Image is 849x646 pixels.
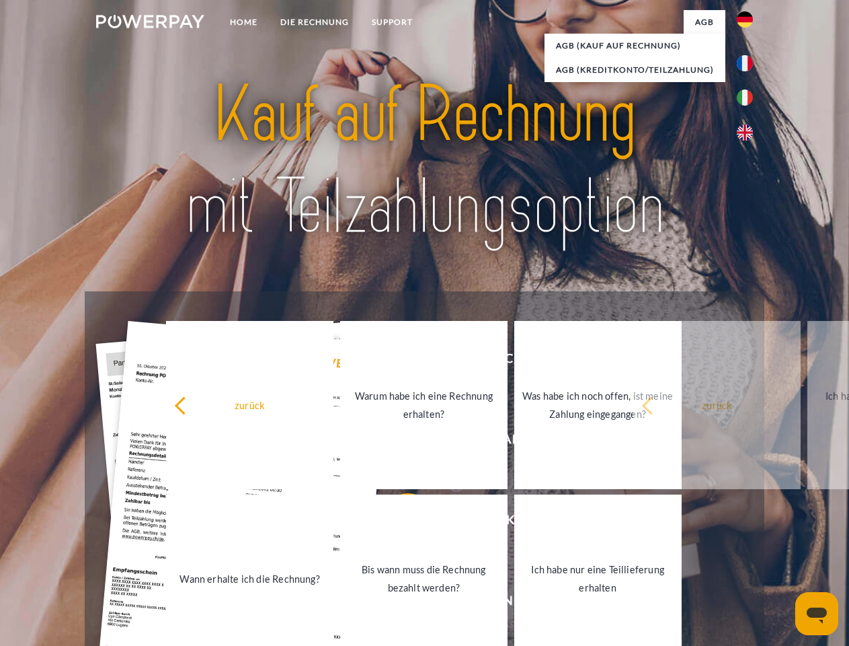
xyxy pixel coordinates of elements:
[522,561,674,597] div: Ich habe nur eine Teillieferung erhalten
[174,396,325,414] div: zurück
[96,15,204,28] img: logo-powerpay-white.svg
[128,65,721,258] img: title-powerpay_de.svg
[348,561,499,597] div: Bis wann muss die Rechnung bezahlt werden?
[544,58,725,82] a: AGB (Kreditkonto/Teilzahlung)
[641,396,793,414] div: zurück
[737,11,753,28] img: de
[795,592,838,635] iframe: Schaltfläche zum Öffnen des Messaging-Fensters
[174,569,325,587] div: Wann erhalte ich die Rechnung?
[737,89,753,106] img: it
[684,10,725,34] a: agb
[218,10,269,34] a: Home
[522,387,674,423] div: Was habe ich noch offen, ist meine Zahlung eingegangen?
[360,10,424,34] a: SUPPORT
[348,387,499,423] div: Warum habe ich eine Rechnung erhalten?
[737,124,753,141] img: en
[269,10,360,34] a: DIE RECHNUNG
[737,55,753,71] img: fr
[514,321,682,489] a: Was habe ich noch offen, ist meine Zahlung eingegangen?
[544,34,725,58] a: AGB (Kauf auf Rechnung)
